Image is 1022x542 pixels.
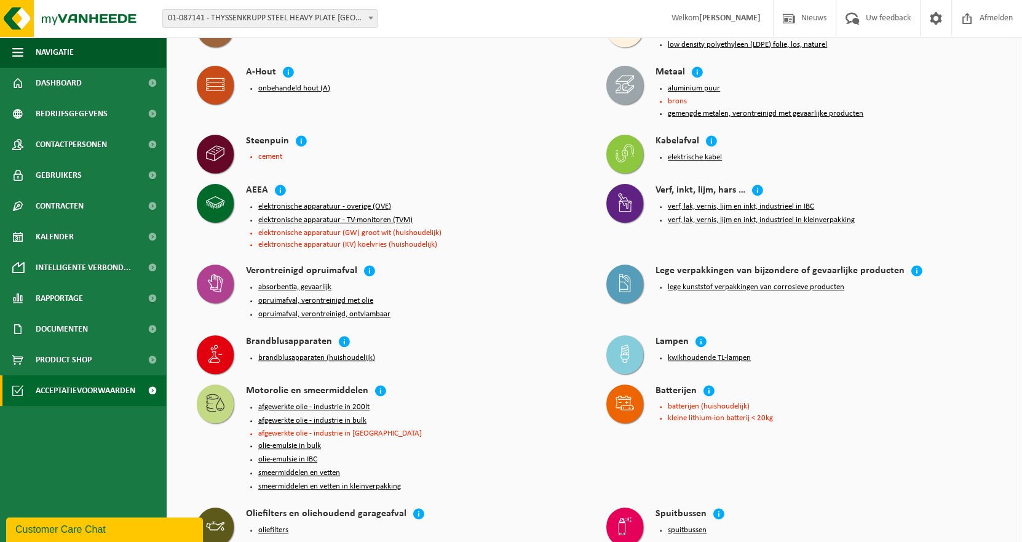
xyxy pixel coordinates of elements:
[6,515,205,542] iframe: chat widget
[36,283,83,314] span: Rapportage
[258,441,321,451] button: olie-emulsie in bulk
[258,429,582,437] li: afgewerkte olie - industrie in [GEOGRAPHIC_DATA]
[668,97,991,105] li: brons
[246,508,406,522] h4: Oliefilters en oliehoudend garageafval
[36,37,74,68] span: Navigatie
[258,353,375,363] button: brandblusapparaten (huishoudelijk)
[668,353,751,363] button: kwikhoudende TL-lampen
[36,221,74,252] span: Kalender
[246,265,357,279] h4: Verontreinigd opruimafval
[656,66,685,80] h4: Metaal
[258,455,317,464] button: olie-emulsie in IBC
[258,241,582,249] li: elektronische apparatuur (KV) koelvries (huishoudelijk)
[36,160,82,191] span: Gebruikers
[258,202,391,212] button: elektronische apparatuur - overige (OVE)
[258,282,331,292] button: absorbentia, gevaarlijk
[246,335,332,349] h4: Brandblusapparaten
[36,314,88,345] span: Documenten
[36,345,92,375] span: Product Shop
[258,215,413,225] button: elektronische apparatuur - TV-monitoren (TVM)
[668,402,991,410] li: batterijen (huishoudelijk)
[246,66,276,80] h4: A-Hout
[246,184,268,198] h4: AEEA
[258,482,401,492] button: smeermiddelen en vetten in kleinverpakking
[258,525,288,535] button: oliefilters
[36,375,135,406] span: Acceptatievoorwaarden
[162,9,378,28] span: 01-087141 - THYSSENKRUPP STEEL HEAVY PLATE ANTWERP NV - ANTWERPEN
[246,385,368,399] h4: Motorolie en smeermiddelen
[656,335,689,349] h4: Lampen
[656,385,697,399] h4: Batterijen
[36,191,84,221] span: Contracten
[668,84,720,94] button: aluminium puur
[258,309,390,319] button: opruimafval, verontreinigd, ontvlambaar
[668,525,707,535] button: spuitbussen
[258,402,370,412] button: afgewerkte olie - industrie in 200lt
[246,135,289,149] h4: Steenpuin
[668,282,844,292] button: lege kunststof verpakkingen van corrosieve producten
[656,135,699,149] h4: Kabelafval
[258,468,340,478] button: smeermiddelen en vetten
[656,265,905,279] h4: Lege verpakkingen van bijzondere of gevaarlijke producten
[668,40,827,50] button: low density polyethyleen (LDPE) folie, los, naturel
[699,14,761,23] strong: [PERSON_NAME]
[258,416,366,426] button: afgewerkte olie - industrie in bulk
[36,129,107,160] span: Contactpersonen
[656,508,707,522] h4: Spuitbussen
[36,98,108,129] span: Bedrijfsgegevens
[668,202,814,212] button: verf, lak, vernis, lijm en inkt, industrieel in IBC
[656,184,745,198] h4: Verf, inkt, lijm, hars …
[36,68,82,98] span: Dashboard
[668,153,722,162] button: elektrische kabel
[668,414,991,422] li: kleine lithium-ion batterij < 20kg
[258,153,582,161] li: cement
[668,109,863,119] button: gemengde metalen, verontreinigd met gevaarlijke producten
[258,296,373,306] button: opruimafval, verontreinigd met olie
[258,229,582,237] li: elektronische apparatuur (GW) groot wit (huishoudelijk)
[258,84,330,94] button: onbehandeld hout (A)
[668,215,855,225] button: verf, lak, vernis, lijm en inkt, industrieel in kleinverpakking
[163,10,377,27] span: 01-087141 - THYSSENKRUPP STEEL HEAVY PLATE ANTWERP NV - ANTWERPEN
[36,252,131,283] span: Intelligente verbond...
